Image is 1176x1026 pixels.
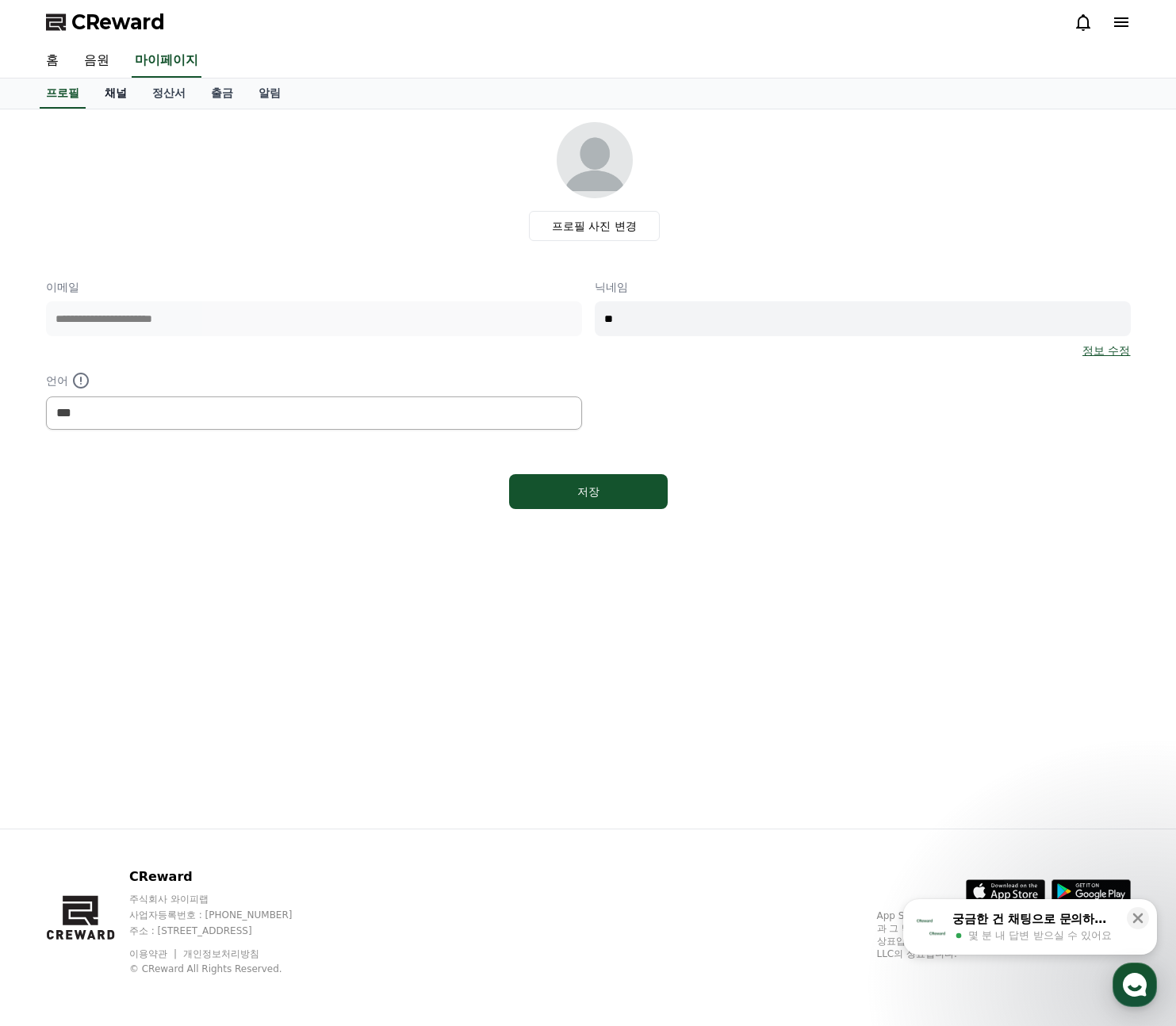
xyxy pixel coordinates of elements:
[205,503,305,542] a: 설정
[877,909,1131,960] p: App Store, iCloud, iCloud Drive 및 iTunes Store는 미국과 그 밖의 나라 및 지역에서 등록된 Apple Inc.의 서비스 상표입니다. Goo...
[1082,343,1130,358] a: 정보 수정
[246,78,293,109] a: 알림
[129,925,323,937] p: 주소 : [STREET_ADDRESS]
[198,78,246,109] a: 출금
[529,211,660,241] label: 프로필 사진 변경
[145,527,164,540] span: 대화
[46,371,582,390] p: 언어
[92,78,140,109] a: 채널
[557,122,633,198] img: profile_image
[129,963,323,975] p: © CReward All Rights Reserved.
[541,484,636,500] div: 저장
[129,909,323,921] p: 사업자등록번호 : [PHONE_NUMBER]
[132,44,201,78] a: 마이페이지
[33,44,71,78] a: 홈
[183,948,259,959] a: 개인정보처리방침
[46,10,165,35] a: CReward
[71,44,122,78] a: 음원
[40,78,86,109] a: 프로필
[129,867,323,886] p: CReward
[5,503,105,542] a: 홈
[595,279,1131,295] p: 닉네임
[46,279,582,295] p: 이메일
[140,78,198,109] a: 정산서
[129,893,323,905] p: 주식회사 와이피랩
[245,526,264,539] span: 설정
[509,474,668,509] button: 저장
[129,948,179,959] a: 이용약관
[71,10,165,35] span: CReward
[50,526,59,539] span: 홈
[105,503,205,542] a: 대화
